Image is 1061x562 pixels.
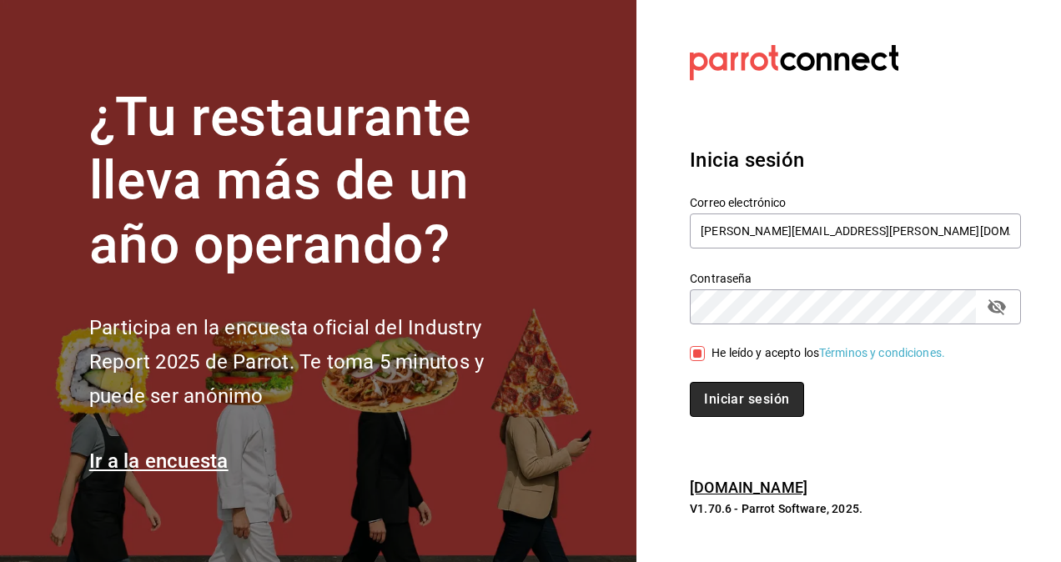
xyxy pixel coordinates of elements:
[690,272,1021,284] label: Contraseña
[983,293,1011,321] button: passwordField
[89,449,229,473] a: Ir a la encuesta
[89,311,540,413] h2: Participa en la encuesta oficial del Industry Report 2025 de Parrot. Te toma 5 minutos y puede se...
[712,344,945,362] div: He leído y acepto los
[89,86,540,278] h1: ¿Tu restaurante lleva más de un año operando?
[690,213,1021,248] input: Ingresa tu correo electrónico
[819,346,945,359] a: Términos y condiciones.
[690,382,803,417] button: Iniciar sesión
[690,479,807,496] a: [DOMAIN_NAME]
[690,500,1021,517] p: V1.70.6 - Parrot Software, 2025.
[690,145,1021,175] h3: Inicia sesión
[690,196,1021,208] label: Correo electrónico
